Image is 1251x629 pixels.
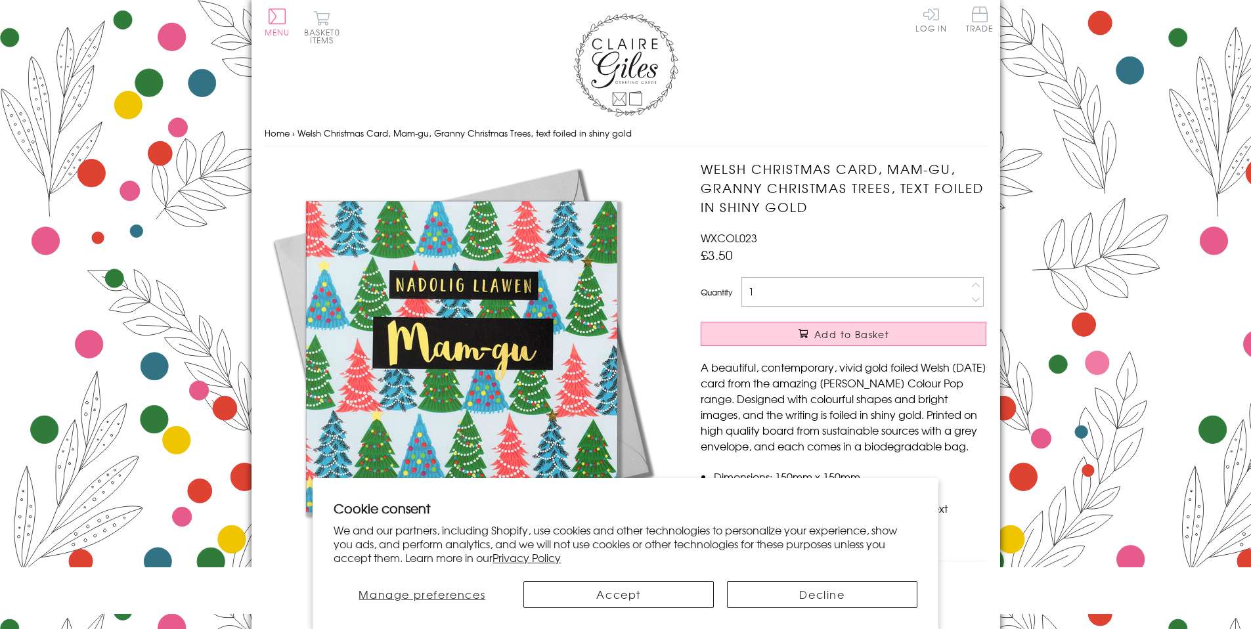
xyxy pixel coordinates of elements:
[297,127,632,139] span: Welsh Christmas Card, Mam-gu, Granny Christmas Trees, text foiled in shiny gold
[304,11,340,44] button: Basket0 items
[701,359,986,454] p: A beautiful, contemporary, vivid gold foiled Welsh [DATE] card from the amazing [PERSON_NAME] Col...
[701,246,733,264] span: £3.50
[966,7,994,32] span: Trade
[334,581,510,608] button: Manage preferences
[701,230,757,246] span: WXCOL023
[265,160,659,553] img: Welsh Christmas Card, Mam-gu, Granny Christmas Trees, text foiled in shiny gold
[292,127,295,139] span: ›
[265,9,290,36] button: Menu
[714,469,986,485] li: Dimensions: 150mm x 150mm
[359,586,485,602] span: Manage preferences
[701,286,732,298] label: Quantity
[493,550,561,565] a: Privacy Policy
[727,581,917,608] button: Decline
[701,160,986,216] h1: Welsh Christmas Card, Mam-gu, Granny Christmas Trees, text foiled in shiny gold
[523,581,714,608] button: Accept
[334,523,917,564] p: We and our partners, including Shopify, use cookies and other technologies to personalize your ex...
[701,322,986,346] button: Add to Basket
[573,13,678,117] img: Claire Giles Greetings Cards
[814,328,889,341] span: Add to Basket
[265,120,987,147] nav: breadcrumbs
[966,7,994,35] a: Trade
[915,7,947,32] a: Log In
[334,499,917,517] h2: Cookie consent
[310,26,340,46] span: 0 items
[265,26,290,38] span: Menu
[265,127,290,139] a: Home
